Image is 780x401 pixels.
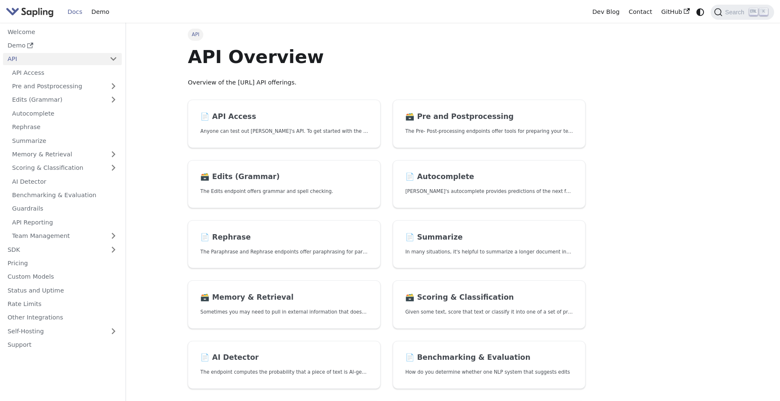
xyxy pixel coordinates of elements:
a: AI Detector [8,175,122,187]
a: Memory & Retrieval [8,148,122,161]
p: The Paraphrase and Rephrase endpoints offer paraphrasing for particular styles. [200,248,368,256]
h2: AI Detector [200,353,368,362]
p: Anyone can test out Sapling's API. To get started with the API, simply: [200,127,368,135]
a: Rephrase [8,121,122,133]
a: GitHub [657,5,694,18]
a: Contact [624,5,657,18]
a: Demo [87,5,114,18]
p: Given some text, score that text or classify it into one of a set of pre-specified categories. [405,308,573,316]
a: Support [3,339,122,351]
h2: Edits (Grammar) [200,172,368,182]
h2: Scoring & Classification [405,293,573,302]
button: Collapse sidebar category 'API' [105,53,122,65]
p: Sapling's autocomplete provides predictions of the next few characters or words [405,187,573,195]
a: Edits (Grammar) [8,94,122,106]
a: Team Management [8,230,122,242]
a: 📄️ AI DetectorThe endpoint computes the probability that a piece of text is AI-generated, [188,341,381,389]
a: Benchmarking & Evaluation [8,189,122,201]
span: API [188,29,203,40]
a: Guardrails [8,203,122,215]
p: Overview of the [URL] API offerings. [188,78,586,88]
a: Rate Limits [3,298,122,310]
h2: Autocomplete [405,172,573,182]
kbd: K [759,8,768,16]
a: 📄️ API AccessAnyone can test out [PERSON_NAME]'s API. To get started with the API, simply: [188,100,381,148]
a: 📄️ Benchmarking & EvaluationHow do you determine whether one NLP system that suggests edits [393,341,586,389]
a: Autocomplete [8,107,122,119]
a: Welcome [3,26,122,38]
h2: API Access [200,112,368,121]
a: Pricing [3,257,122,269]
span: Search [722,9,749,16]
a: Pre and Postprocessing [8,80,122,92]
h2: Summarize [405,233,573,242]
p: In many situations, it's helpful to summarize a longer document into a shorter, more easily diges... [405,248,573,256]
a: API Access [8,66,122,79]
h2: Rephrase [200,233,368,242]
p: Sometimes you may need to pull in external information that doesn't fit in the context size of an... [200,308,368,316]
a: API Reporting [8,216,122,228]
h2: Benchmarking & Evaluation [405,353,573,362]
button: Search (Ctrl+K) [711,5,774,20]
a: Scoring & Classification [8,162,122,174]
a: Sapling.ai [6,6,57,18]
h2: Memory & Retrieval [200,293,368,302]
a: SDK [3,243,105,256]
nav: Breadcrumbs [188,29,586,40]
a: Status and Uptime [3,284,122,296]
h1: API Overview [188,45,586,68]
h2: Pre and Postprocessing [405,112,573,121]
a: 🗃️ Scoring & ClassificationGiven some text, score that text or classify it into one of a set of p... [393,280,586,329]
button: Switch between dark and light mode (currently system mode) [694,6,706,18]
button: Expand sidebar category 'SDK' [105,243,122,256]
a: Other Integrations [3,311,122,324]
a: 📄️ Autocomplete[PERSON_NAME]'s autocomplete provides predictions of the next few characters or words [393,160,586,208]
a: 🗃️ Pre and PostprocessingThe Pre- Post-processing endpoints offer tools for preparing your text d... [393,100,586,148]
a: Custom Models [3,271,122,283]
a: Demo [3,40,122,52]
p: The Edits endpoint offers grammar and spell checking. [200,187,368,195]
a: Dev Blog [588,5,624,18]
p: How do you determine whether one NLP system that suggests edits [405,368,573,376]
a: 📄️ SummarizeIn many situations, it's helpful to summarize a longer document into a shorter, more ... [393,220,586,269]
a: API [3,53,105,65]
a: Self-Hosting [3,325,122,337]
a: 🗃️ Memory & RetrievalSometimes you may need to pull in external information that doesn't fit in t... [188,280,381,329]
p: The Pre- Post-processing endpoints offer tools for preparing your text data for ingestation as we... [405,127,573,135]
p: The endpoint computes the probability that a piece of text is AI-generated, [200,368,368,376]
a: Summarize [8,135,122,147]
a: 📄️ RephraseThe Paraphrase and Rephrase endpoints offer paraphrasing for particular styles. [188,220,381,269]
img: Sapling.ai [6,6,54,18]
a: 🗃️ Edits (Grammar)The Edits endpoint offers grammar and spell checking. [188,160,381,208]
a: Docs [63,5,87,18]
